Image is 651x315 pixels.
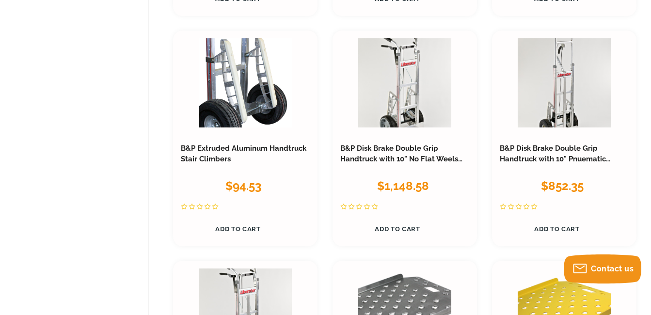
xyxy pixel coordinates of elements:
span: Add to Cart [375,225,420,233]
a: Add to Cart [500,220,614,238]
a: B&P Disk Brake Double Grip Handtruck with 10" Pnuematic Wheels (600 LBS Cap) [500,144,610,174]
span: $1,148.58 [377,179,429,193]
span: Add to Cart [215,225,260,233]
a: Add to Cart [181,220,295,238]
a: B&P Disk Brake Double Grip Handtruck with 10" No Flat Weels (600 LBS Cap) [340,144,462,174]
a: B&P Extruded Aluminum Handtruck Stair Climbers [181,144,306,163]
span: Contact us [591,264,634,273]
button: Contact us [564,254,641,283]
span: $852.35 [541,179,584,193]
span: Add to Cart [534,225,579,233]
span: $94.53 [225,179,261,193]
a: Add to Cart [340,220,455,238]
